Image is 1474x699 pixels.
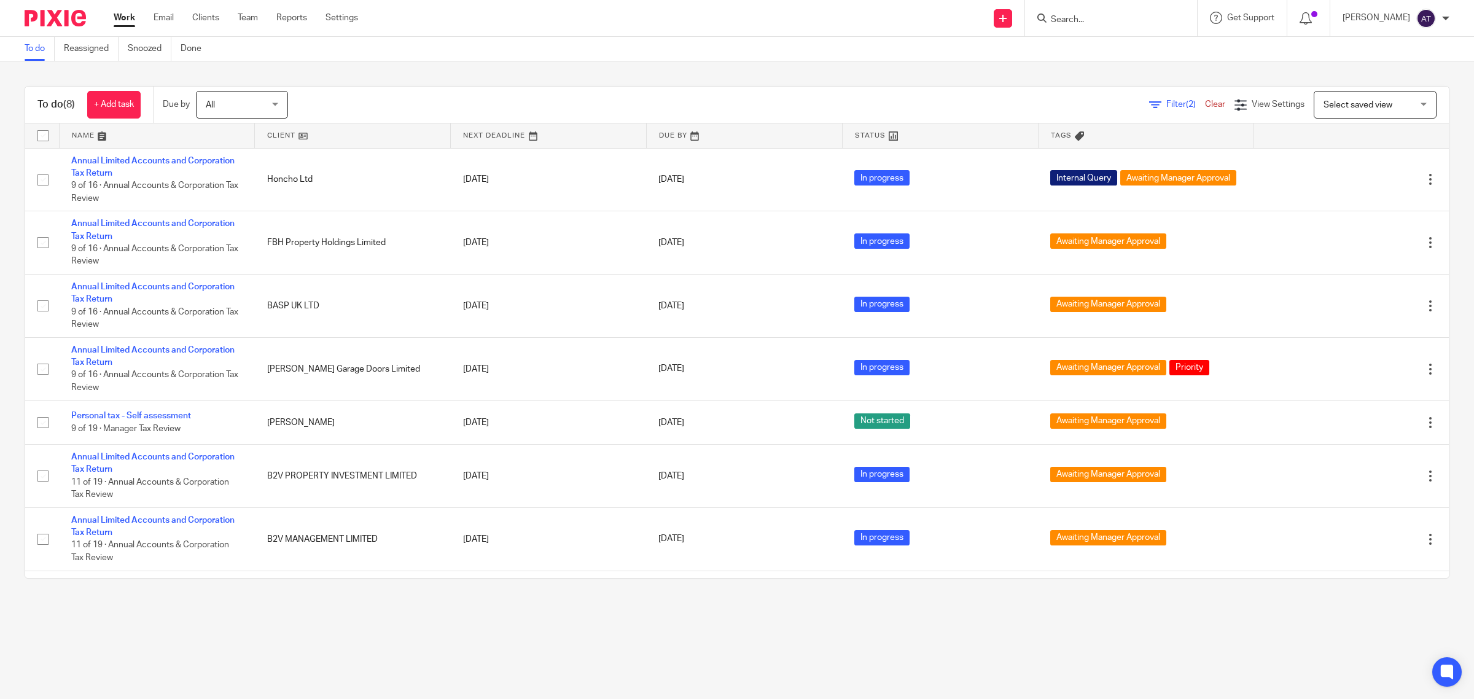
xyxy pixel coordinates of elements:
[128,37,171,61] a: Snoozed
[1343,12,1410,24] p: [PERSON_NAME]
[63,100,75,109] span: (8)
[451,400,647,444] td: [DATE]
[1050,297,1166,312] span: Awaiting Manager Approval
[1324,101,1392,109] span: Select saved view
[1227,14,1274,22] span: Get Support
[87,91,141,119] a: + Add task
[451,571,647,633] td: [DATE]
[238,12,258,24] a: Team
[451,148,647,211] td: [DATE]
[1050,360,1166,375] span: Awaiting Manager Approval
[255,148,451,211] td: Honcho Ltd
[255,507,451,571] td: B2V MANAGEMENT LIMITED
[451,275,647,338] td: [DATE]
[658,238,684,247] span: [DATE]
[206,101,215,109] span: All
[1120,170,1236,185] span: Awaiting Manager Approval
[25,10,86,26] img: Pixie
[658,365,684,373] span: [DATE]
[71,244,238,266] span: 9 of 16 · Annual Accounts & Corporation Tax Review
[1050,15,1160,26] input: Search
[1050,530,1166,545] span: Awaiting Manager Approval
[25,37,55,61] a: To do
[37,98,75,111] h1: To do
[658,535,684,544] span: [DATE]
[326,12,358,24] a: Settings
[1050,170,1117,185] span: Internal Query
[658,175,684,184] span: [DATE]
[255,400,451,444] td: [PERSON_NAME]
[255,275,451,338] td: BASP UK LTD
[1186,100,1196,109] span: (2)
[71,181,238,203] span: 9 of 16 · Annual Accounts & Corporation Tax Review
[1169,360,1209,375] span: Priority
[1205,100,1225,109] a: Clear
[71,283,235,303] a: Annual Limited Accounts and Corporation Tax Return
[854,170,910,185] span: In progress
[1051,132,1072,139] span: Tags
[658,418,684,427] span: [DATE]
[71,516,235,537] a: Annual Limited Accounts and Corporation Tax Return
[64,37,119,61] a: Reassigned
[154,12,174,24] a: Email
[1050,467,1166,482] span: Awaiting Manager Approval
[1166,100,1205,109] span: Filter
[71,371,238,392] span: 9 of 16 · Annual Accounts & Corporation Tax Review
[71,478,229,499] span: 11 of 19 · Annual Accounts & Corporation Tax Review
[255,337,451,400] td: [PERSON_NAME] Garage Doors Limited
[854,360,910,375] span: In progress
[114,12,135,24] a: Work
[854,233,910,249] span: In progress
[181,37,211,61] a: Done
[854,413,910,429] span: Not started
[192,12,219,24] a: Clients
[854,297,910,312] span: In progress
[255,211,451,275] td: FBH Property Holdings Limited
[71,424,181,433] span: 9 of 19 · Manager Tax Review
[71,308,238,329] span: 9 of 16 · Annual Accounts & Corporation Tax Review
[1050,233,1166,249] span: Awaiting Manager Approval
[1252,100,1304,109] span: View Settings
[255,571,451,633] td: B2V TRADING HOLDINGS LIMITED
[451,445,647,508] td: [DATE]
[255,445,451,508] td: B2V PROPERTY INVESTMENT LIMITED
[71,157,235,178] a: Annual Limited Accounts and Corporation Tax Return
[71,453,235,474] a: Annual Limited Accounts and Corporation Tax Return
[276,12,307,24] a: Reports
[1416,9,1436,28] img: svg%3E
[71,219,235,240] a: Annual Limited Accounts and Corporation Tax Return
[854,530,910,545] span: In progress
[71,346,235,367] a: Annual Limited Accounts and Corporation Tax Return
[71,541,229,563] span: 11 of 19 · Annual Accounts & Corporation Tax Review
[658,302,684,310] span: [DATE]
[71,412,191,420] a: Personal tax - Self assessment
[854,467,910,482] span: In progress
[451,337,647,400] td: [DATE]
[163,98,190,111] p: Due by
[451,211,647,275] td: [DATE]
[658,472,684,480] span: [DATE]
[451,507,647,571] td: [DATE]
[1050,413,1166,429] span: Awaiting Manager Approval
